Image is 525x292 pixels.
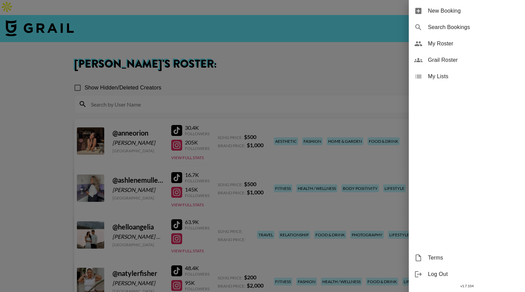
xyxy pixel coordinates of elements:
[409,3,525,19] div: New Booking
[428,23,520,31] span: Search Bookings
[409,19,525,36] div: Search Bookings
[428,7,520,15] span: New Booking
[409,52,525,68] div: Grail Roster
[409,68,525,85] div: My Lists
[409,282,525,290] div: v 1.7.104
[409,36,525,52] div: My Roster
[428,40,520,48] span: My Roster
[409,266,525,282] div: Log Out
[428,72,520,81] span: My Lists
[428,56,520,64] span: Grail Roster
[428,270,520,278] span: Log Out
[428,254,520,262] span: Terms
[409,250,525,266] div: Terms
